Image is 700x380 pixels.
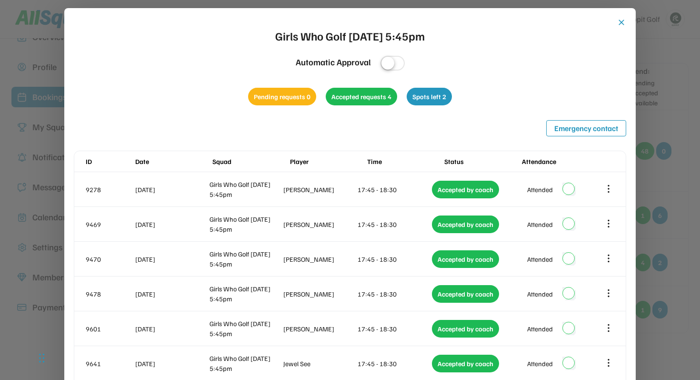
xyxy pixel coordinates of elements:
div: Attended [527,185,553,195]
div: Girls Who Golf [DATE] 5:45pm [275,27,425,44]
div: [PERSON_NAME] [283,185,356,195]
div: 17:45 - 18:30 [358,324,430,334]
div: 17:45 - 18:30 [358,289,430,299]
div: Accepted requests 4 [326,88,397,105]
div: Accepted by coach [432,216,499,233]
div: [DATE] [135,219,208,229]
div: 17:45 - 18:30 [358,219,430,229]
div: 17:45 - 18:30 [358,185,430,195]
div: Attended [527,254,553,264]
div: Accepted by coach [432,250,499,268]
div: 9469 [86,219,133,229]
div: 17:45 - 18:30 [358,254,430,264]
div: Squad [212,156,288,166]
div: [PERSON_NAME] [283,289,356,299]
div: 9478 [86,289,133,299]
div: [PERSON_NAME] [283,324,356,334]
div: Girls Who Golf [DATE] 5:45pm [210,214,282,234]
div: Girls Who Golf [DATE] 5:45pm [210,353,282,373]
div: Date [135,156,210,166]
div: Jewel See [283,359,356,369]
div: Pending requests 0 [248,88,316,105]
div: 9278 [86,185,133,195]
div: Girls Who Golf [DATE] 5:45pm [210,284,282,304]
div: Attended [527,359,553,369]
div: Attendance [522,156,597,166]
div: Accepted by coach [432,320,499,338]
button: Emergency contact [546,120,626,136]
div: Time [367,156,442,166]
div: Girls Who Golf [DATE] 5:45pm [210,249,282,269]
div: 9601 [86,324,133,334]
div: [DATE] [135,289,208,299]
div: [DATE] [135,254,208,264]
div: [DATE] [135,359,208,369]
div: Player [290,156,365,166]
div: ID [86,156,133,166]
div: Status [444,156,520,166]
div: Girls Who Golf [DATE] 5:45pm [210,179,282,199]
div: Automatic Approval [296,56,371,69]
div: 9470 [86,254,133,264]
div: 17:45 - 18:30 [358,359,430,369]
div: Accepted by coach [432,181,499,198]
div: [PERSON_NAME] [283,219,356,229]
div: Girls Who Golf [DATE] 5:45pm [210,318,282,339]
div: [PERSON_NAME] [283,254,356,264]
div: Accepted by coach [432,285,499,303]
div: Attended [527,219,553,229]
div: Spots left 2 [407,88,452,105]
div: Attended [527,289,553,299]
div: 9641 [86,359,133,369]
div: Attended [527,324,553,334]
button: close [617,18,626,27]
div: [DATE] [135,185,208,195]
div: Accepted by coach [432,355,499,372]
div: [DATE] [135,324,208,334]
